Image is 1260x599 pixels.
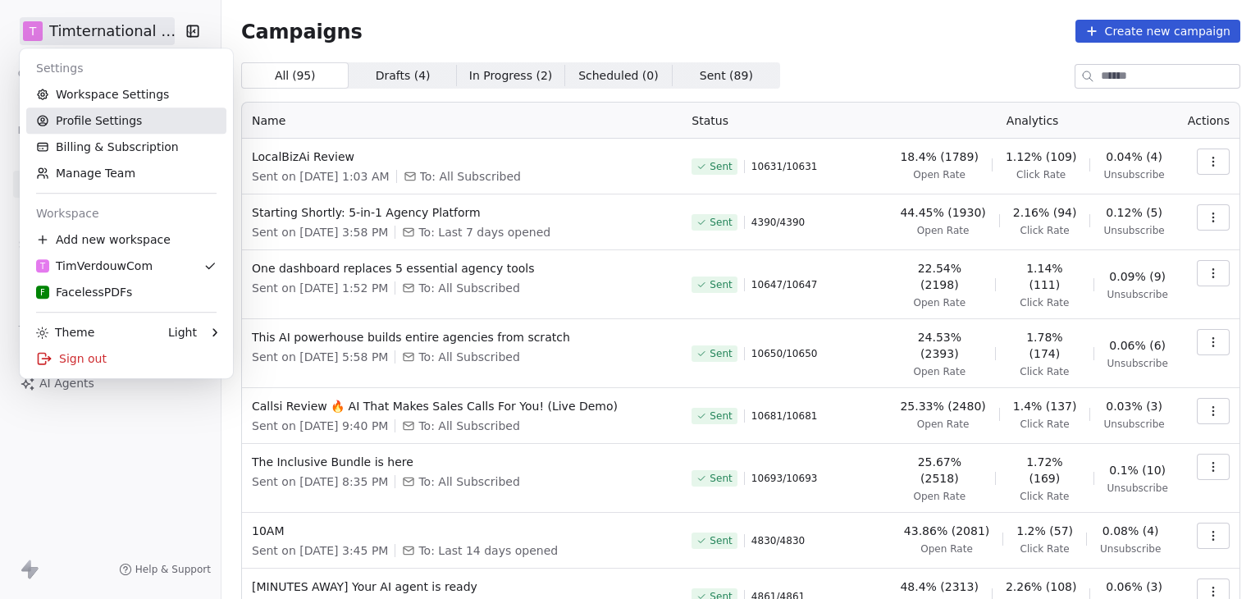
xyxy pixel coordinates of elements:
[26,81,226,107] a: Workspace Settings
[26,200,226,226] div: Workspace
[36,284,132,300] div: FacelessPDFs
[40,286,45,299] span: F
[26,55,226,81] div: Settings
[26,345,226,372] div: Sign out
[26,134,226,160] a: Billing & Subscription
[36,258,153,274] div: TimVerdouwCom
[26,226,226,253] div: Add new workspace
[26,107,226,134] a: Profile Settings
[26,160,226,186] a: Manage Team
[36,324,94,341] div: Theme
[40,260,45,272] span: T
[168,324,197,341] div: Light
